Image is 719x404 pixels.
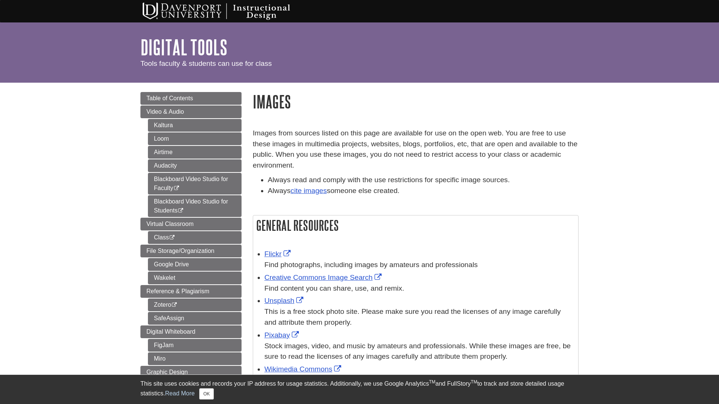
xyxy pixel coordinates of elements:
span: Virtual Classroom [146,221,194,227]
a: Graphic Design [140,366,242,379]
span: Video & Audio [146,108,184,115]
div: Stock images, video, and music by amateurs and professionals. While these images are free, be sur... [264,341,574,362]
h2: General Resources [253,215,578,235]
sup: TM [471,379,477,385]
a: Loom [148,132,242,145]
a: Link opens in new window [264,365,343,373]
a: Miro [148,352,242,365]
span: Reference & Plagiarism [146,288,209,294]
button: Close [199,388,214,400]
div: This is a free stock photo site. Please make sure you read the licenses of any image carefully an... [264,306,574,328]
div: Find photographs, including images by amateurs and professionals [264,260,574,270]
a: Digital Tools [140,36,227,59]
a: Blackboard Video Studio for Students [148,195,242,217]
a: Reference & Plagiarism [140,285,242,298]
span: Graphic Design [146,369,188,375]
a: Read More [165,390,195,397]
a: Blackboard Video Studio for Faculty [148,173,242,195]
p: Images from sources listed on this page are available for use on the open web. You are free to us... [253,128,579,171]
i: This link opens in a new window [169,235,175,240]
a: Class [148,231,242,244]
a: Video & Audio [140,105,242,118]
i: This link opens in a new window [173,186,180,191]
span: Tools faculty & students can use for class [140,59,272,67]
a: Wakelet [148,272,242,284]
i: This link opens in a new window [171,303,178,307]
a: Google Drive [148,258,242,271]
li: Always read and comply with the use restrictions for specific image sources. [268,175,579,186]
li: Always someone else created. [268,186,579,196]
sup: TM [429,379,435,385]
a: File Storage/Organization [140,245,242,257]
a: Audacity [148,159,242,172]
a: Table of Contents [140,92,242,105]
a: Zotero [148,299,242,311]
div: This site uses cookies and records your IP address for usage statistics. Additionally, we use Goo... [140,379,579,400]
a: Link opens in new window [264,273,383,281]
span: Table of Contents [146,95,193,101]
i: This link opens in a new window [178,208,184,213]
a: Virtual Classroom [140,218,242,230]
a: Kaltura [148,119,242,132]
a: Airtime [148,146,242,159]
div: Find content you can share, use, and remix. [264,283,574,294]
a: Link opens in new window [264,331,301,339]
img: Davenport University Instructional Design [137,2,316,21]
a: cite images [291,187,327,195]
a: Link opens in new window [264,297,305,304]
span: File Storage/Organization [146,248,214,254]
h1: Images [253,92,579,111]
a: SafeAssign [148,312,242,325]
span: Digital Whiteboard [146,328,195,335]
a: Digital Whiteboard [140,325,242,338]
a: FigJam [148,339,242,352]
a: Link opens in new window [264,250,292,258]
